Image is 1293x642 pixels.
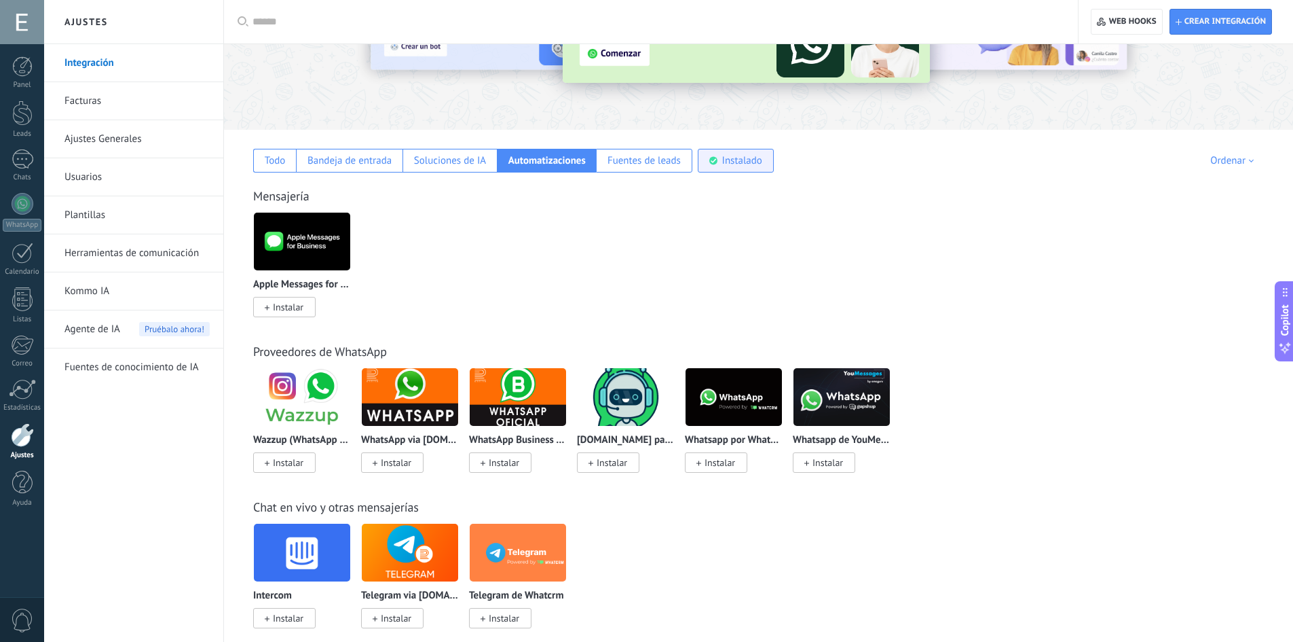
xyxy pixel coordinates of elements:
[3,130,42,139] div: Leads
[577,368,685,489] div: ChatArchitect.com para WhatsApp
[3,359,42,368] div: Correo
[64,310,120,349] span: Agente de IA
[577,435,675,446] p: [DOMAIN_NAME] para WhatsApp
[607,154,681,167] div: Fuentes de leads
[254,364,350,430] img: logo_main.png
[3,315,42,324] div: Listas
[361,435,459,446] p: WhatsApp via [DOMAIN_NAME]
[64,120,210,158] a: Ajustes Generales
[812,457,843,469] span: Instalar
[253,279,351,291] p: Apple Messages for Business
[273,301,303,313] span: Instalar
[64,310,210,349] a: Agente de IA Pruébalo ahora!
[64,82,210,120] a: Facturas
[597,457,627,469] span: Instalar
[469,590,563,602] p: Telegram de Whatcrm
[3,173,42,182] div: Chats
[254,520,350,586] img: logo_main.png
[273,457,303,469] span: Instalar
[489,457,519,469] span: Instalar
[253,435,351,446] p: Wazzup (WhatsApp & Instagram)
[1091,9,1162,35] button: Web hooks
[44,158,223,196] li: Usuarios
[685,368,793,489] div: Whatsapp por Whatcrm y Telphin
[44,120,223,158] li: Ajustes Generales
[3,404,42,412] div: Estadísticas
[3,451,42,460] div: Ajustes
[381,612,411,624] span: Instalar
[44,272,223,310] li: Kommo IA
[253,212,361,334] div: Apple Messages for Business
[1210,154,1258,167] div: Ordenar
[361,590,459,602] p: Telegram via [DOMAIN_NAME]
[253,499,419,515] a: Chat en vivo y otras mensajerías
[273,612,303,624] span: Instalar
[793,364,890,430] img: logo_main.png
[44,82,223,120] li: Facturas
[793,435,891,446] p: Whatsapp de YouMessages
[253,344,387,359] a: Proveedores de WhatsApp
[362,364,458,430] img: logo_main.png
[469,368,577,489] div: WhatsApp Business API (WABA) via Radist.Online
[254,209,350,274] img: logo_main.png
[1169,9,1272,35] button: Crear integración
[793,368,901,489] div: Whatsapp de YouMessages
[64,196,210,234] a: Plantillas
[685,435,783,446] p: Whatsapp por Whatcrm y Telphin
[470,364,566,430] img: logo_main.png
[686,364,782,430] img: logo_main.png
[64,349,210,387] a: Fuentes de conocimiento de IA
[3,268,42,277] div: Calendario
[3,219,41,232] div: WhatsApp
[64,272,210,310] a: Kommo IA
[1109,16,1157,27] span: Web hooks
[508,154,586,167] div: Automatizaciones
[470,520,566,586] img: logo_main.png
[414,154,486,167] div: Soluciones de IA
[469,435,567,446] p: WhatsApp Business API ([GEOGRAPHIC_DATA]) via [DOMAIN_NAME]
[1184,16,1266,27] span: Crear integración
[307,154,392,167] div: Bandeja de entrada
[3,81,42,90] div: Panel
[578,364,674,430] img: logo_main.png
[44,234,223,272] li: Herramientas de comunicación
[362,520,458,586] img: logo_main.png
[253,590,292,602] p: Intercom
[44,196,223,234] li: Plantillas
[265,154,286,167] div: Todo
[44,44,223,82] li: Integración
[381,457,411,469] span: Instalar
[361,368,469,489] div: WhatsApp via Radist.Online
[722,154,762,167] div: Instalado
[64,234,210,272] a: Herramientas de comunicación
[705,457,735,469] span: Instalar
[64,158,210,196] a: Usuarios
[1278,304,1292,336] span: Copilot
[3,499,42,507] div: Ayuda
[44,310,223,349] li: Agente de IA
[139,322,210,336] span: Pruébalo ahora!
[64,44,210,82] a: Integración
[253,188,310,204] a: Mensajería
[489,612,519,624] span: Instalar
[44,349,223,386] li: Fuentes de conocimiento de IA
[253,368,361,489] div: Wazzup (WhatsApp & Instagram)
